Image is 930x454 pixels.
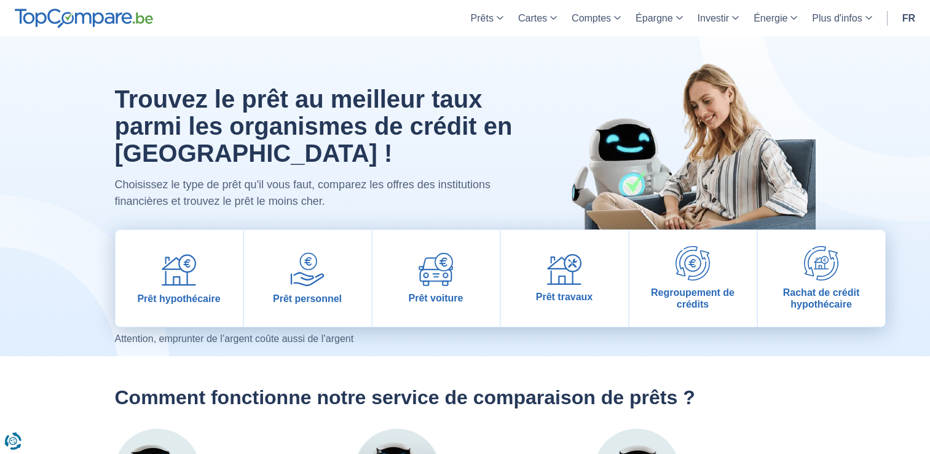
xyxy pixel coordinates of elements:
p: Choisissez le type de prêt qu'il vous faut, comparez les offres des institutions financières et t... [115,177,516,210]
a: Prêt voiture [372,230,500,327]
span: Rachat de crédit hypothécaire [763,287,880,310]
span: Prêt voiture [409,292,463,304]
span: Prêt hypothécaire [137,293,220,305]
a: Prêt travaux [501,230,628,327]
span: Regroupement de crédits [634,287,752,310]
img: Regroupement de crédits [676,246,710,281]
img: Prêt voiture [419,253,453,286]
h1: Trouvez le prêt au meilleur taux parmi les organismes de crédit en [GEOGRAPHIC_DATA] ! [115,86,516,167]
img: TopCompare [15,9,153,28]
a: Prêt personnel [244,230,371,327]
img: Prêt travaux [547,254,581,285]
img: Rachat de crédit hypothécaire [804,246,838,281]
h2: Comment fonctionne notre service de comparaison de prêts ? [115,386,816,409]
span: Prêt personnel [273,293,342,305]
a: Regroupement de crédits [629,230,757,327]
a: Prêt hypothécaire [116,230,243,327]
img: Prêt personnel [290,252,325,287]
img: Prêt hypothécaire [162,252,196,287]
a: Rachat de crédit hypothécaire [758,230,885,327]
span: Prêt travaux [536,291,593,303]
img: image-hero [545,36,816,273]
